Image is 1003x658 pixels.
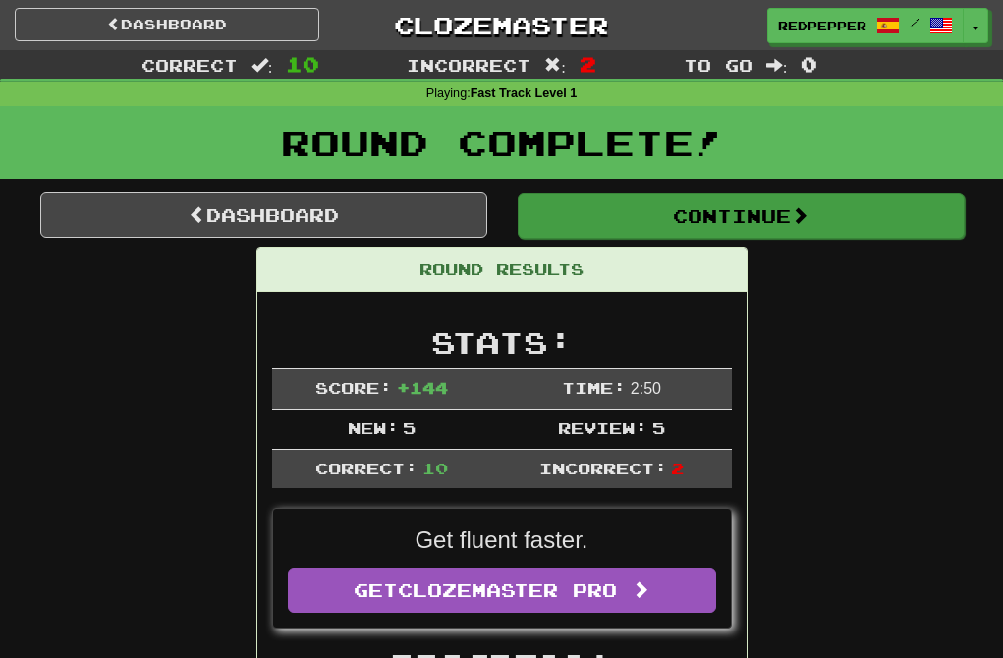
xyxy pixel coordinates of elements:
strong: Fast Track Level 1 [471,86,578,100]
span: 2 [580,52,596,76]
h2: Stats: [272,326,732,358]
div: Round Results [257,248,747,292]
span: New: [348,418,399,437]
span: Incorrect [407,55,530,75]
span: Score: [315,378,392,397]
a: GetClozemaster Pro [288,568,716,613]
span: 10 [422,459,448,477]
a: Clozemaster [349,8,653,42]
span: Correct: [315,459,418,477]
span: + 144 [397,378,448,397]
a: Dashboard [40,192,487,238]
span: Correct [141,55,238,75]
span: Review: [558,418,647,437]
span: Incorrect: [539,459,667,477]
span: 2 [671,459,684,477]
span: : [251,57,273,74]
h1: Round Complete! [7,123,996,162]
p: Get fluent faster. [288,523,716,557]
span: Clozemaster Pro [398,579,617,601]
span: 2 : 50 [631,380,661,397]
span: : [766,57,788,74]
span: redpepper [778,17,866,34]
span: Time: [562,378,626,397]
span: 5 [652,418,665,437]
button: Continue [518,193,965,239]
a: Dashboard [15,8,319,41]
span: : [544,57,566,74]
span: 5 [403,418,416,437]
span: / [910,16,919,29]
a: redpepper / [767,8,964,43]
span: 10 [286,52,319,76]
span: 0 [801,52,817,76]
span: To go [684,55,752,75]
